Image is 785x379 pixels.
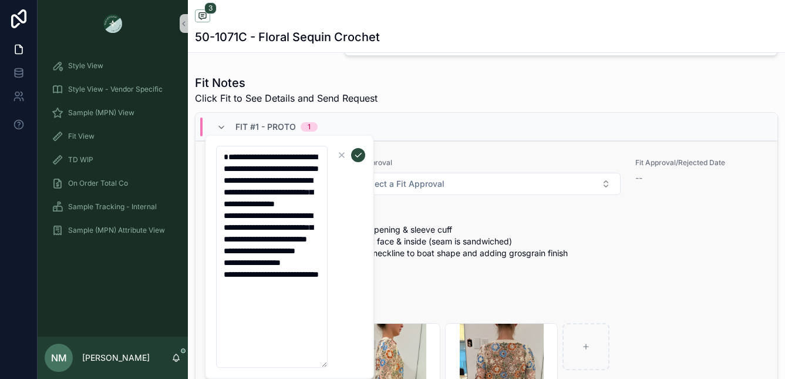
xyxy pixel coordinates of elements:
[210,205,763,214] span: Fit Notes
[210,308,763,318] span: Fit Photos
[195,29,380,45] h1: 50-1071C - Floral Sequin Crochet
[45,173,181,194] a: On Order Total Co
[68,132,95,141] span: Fit View
[68,108,134,118] span: Sample (MPN) View
[68,226,165,235] span: Sample (MPN) Attribute View
[82,352,150,364] p: [PERSON_NAME]
[68,85,163,94] span: Style View - Vendor Specific
[362,178,444,190] span: Select a Fit Approval
[68,179,128,188] span: On Order Total Co
[68,202,157,212] span: Sample Tracking - Internal
[195,75,378,91] h1: Fit Notes
[45,220,181,241] a: Sample (MPN) Attribute View
[204,2,217,14] span: 3
[68,61,103,71] span: Style View
[352,173,621,195] button: Select Button
[214,224,759,294] span: - changing trim to dbl grosgrain at bttm opening & sleeve cuff -add 3/8" grosgrain to AH, top app...
[195,91,378,105] span: Click Fit to See Details and Send Request
[45,79,181,100] a: Style View - Vendor Specific
[45,149,181,170] a: TD WIP
[45,126,181,147] a: Fit View
[635,172,642,184] span: --
[308,122,311,132] div: 1
[68,155,93,165] span: TD WIP
[45,55,181,76] a: Style View
[635,158,763,167] span: Fit Approval/Rejected Date
[45,196,181,217] a: Sample Tracking - Internal
[352,158,622,167] span: Fit Approval
[195,9,210,24] button: 3
[51,351,67,365] span: NM
[45,102,181,123] a: Sample (MPN) View
[103,14,122,33] img: App logo
[38,47,188,256] div: scrollable content
[235,121,296,133] span: Fit #1 - Proto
